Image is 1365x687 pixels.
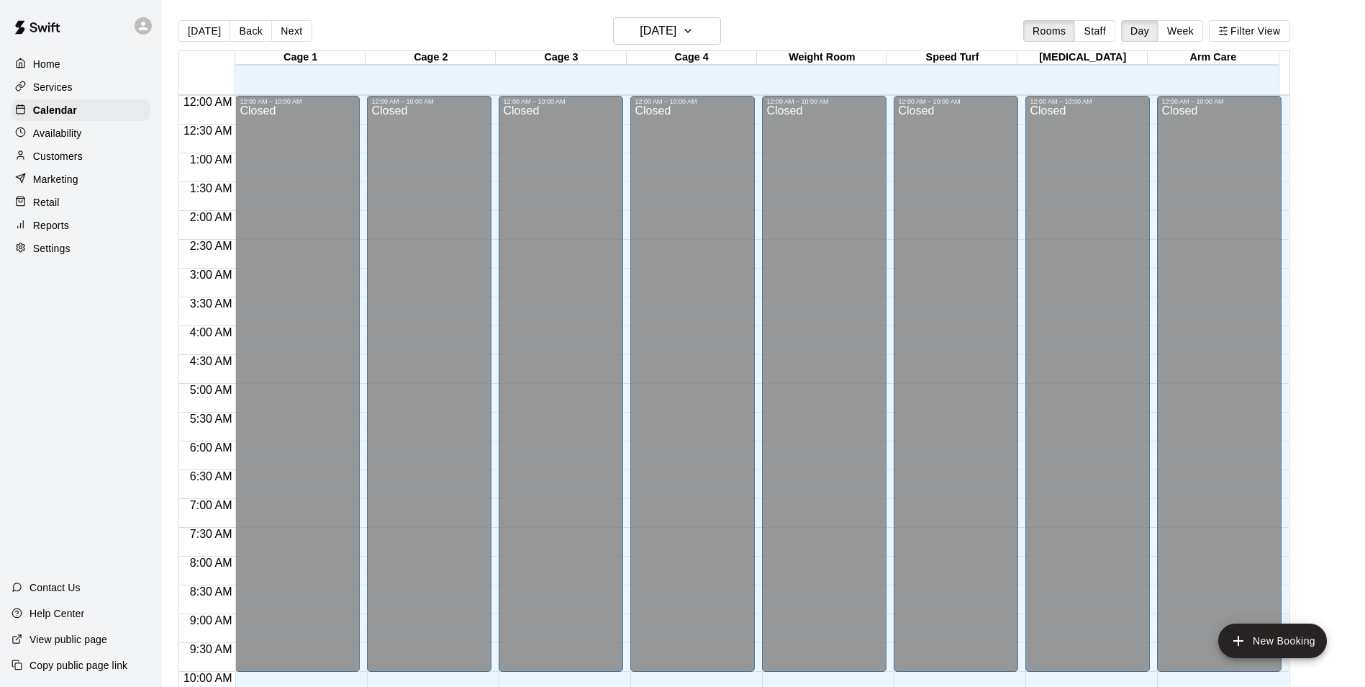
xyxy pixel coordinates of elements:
[613,17,721,45] button: [DATE]
[1209,20,1289,42] button: Filter View
[1017,51,1148,65] div: [MEDICAL_DATA]
[186,499,236,511] span: 7:00 AM
[894,96,1018,672] div: 12:00 AM – 10:00 AM: Closed
[186,384,236,396] span: 5:00 AM
[640,21,676,41] h6: [DATE]
[630,96,755,672] div: 12:00 AM – 10:00 AM: Closed
[12,99,150,121] a: Calendar
[271,20,312,42] button: Next
[30,580,81,595] p: Contact Us
[186,643,236,655] span: 9:30 AM
[1030,105,1146,677] div: Closed
[757,51,887,65] div: Weight Room
[33,126,82,140] p: Availability
[235,51,366,65] div: Cage 1
[33,103,77,117] p: Calendar
[240,105,355,677] div: Closed
[766,98,882,105] div: 12:00 AM – 10:00 AM
[503,105,619,677] div: Closed
[30,632,107,647] p: View public page
[1161,105,1277,677] div: Closed
[496,51,626,65] div: Cage 3
[33,172,78,187] p: Marketing
[1161,98,1277,105] div: 12:00 AM – 10:00 AM
[12,76,150,98] a: Services
[186,182,236,194] span: 1:30 AM
[1030,98,1146,105] div: 12:00 AM – 10:00 AM
[635,98,750,105] div: 12:00 AM – 10:00 AM
[627,51,757,65] div: Cage 4
[180,125,236,137] span: 12:30 AM
[33,218,69,233] p: Reports
[12,169,150,190] a: Marketing
[186,326,236,338] span: 4:00 AM
[186,614,236,627] span: 9:00 AM
[33,149,83,163] p: Customers
[635,105,750,677] div: Closed
[186,413,236,425] span: 5:30 AM
[762,96,886,672] div: 12:00 AM – 10:00 AM: Closed
[186,269,236,281] span: 3:00 AM
[12,145,150,167] a: Customers
[30,606,84,621] p: Help Center
[898,105,1014,677] div: Closed
[186,557,236,569] span: 8:00 AM
[12,192,150,213] a: Retail
[12,215,150,236] a: Reports
[367,96,491,672] div: 12:00 AM – 10:00 AM: Closed
[33,57,60,71] p: Home
[33,241,71,256] p: Settings
[503,98,619,105] div: 12:00 AM – 10:00 AM
[12,53,150,75] a: Home
[1218,624,1327,658] button: add
[180,672,236,684] span: 10:00 AM
[898,98,1014,105] div: 12:00 AM – 10:00 AM
[12,238,150,259] a: Settings
[33,80,73,94] p: Services
[230,20,272,42] button: Back
[186,153,236,166] span: 1:00 AM
[186,355,236,367] span: 4:30 AM
[186,297,236,310] span: 3:30 AM
[1158,20,1203,42] button: Week
[186,211,236,223] span: 2:00 AM
[1157,96,1282,672] div: 12:00 AM – 10:00 AM: Closed
[1023,20,1075,42] button: Rooms
[186,470,236,482] span: 6:30 AM
[499,96,623,672] div: 12:00 AM – 10:00 AM: Closed
[30,658,127,673] p: Copy public page link
[366,51,496,65] div: Cage 2
[33,195,60,210] p: Retail
[1121,20,1158,42] button: Day
[766,105,882,677] div: Closed
[186,585,236,598] span: 8:30 AM
[1025,96,1150,672] div: 12:00 AM – 10:00 AM: Closed
[186,528,236,540] span: 7:30 AM
[1148,51,1278,65] div: Arm Care
[371,98,487,105] div: 12:00 AM – 10:00 AM
[186,441,236,454] span: 6:00 AM
[186,240,236,252] span: 2:30 AM
[12,122,150,144] a: Availability
[178,20,230,42] button: [DATE]
[235,96,360,672] div: 12:00 AM – 10:00 AM: Closed
[240,98,355,105] div: 12:00 AM – 10:00 AM
[1074,20,1115,42] button: Staff
[180,96,236,108] span: 12:00 AM
[887,51,1017,65] div: Speed Turf
[371,105,487,677] div: Closed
